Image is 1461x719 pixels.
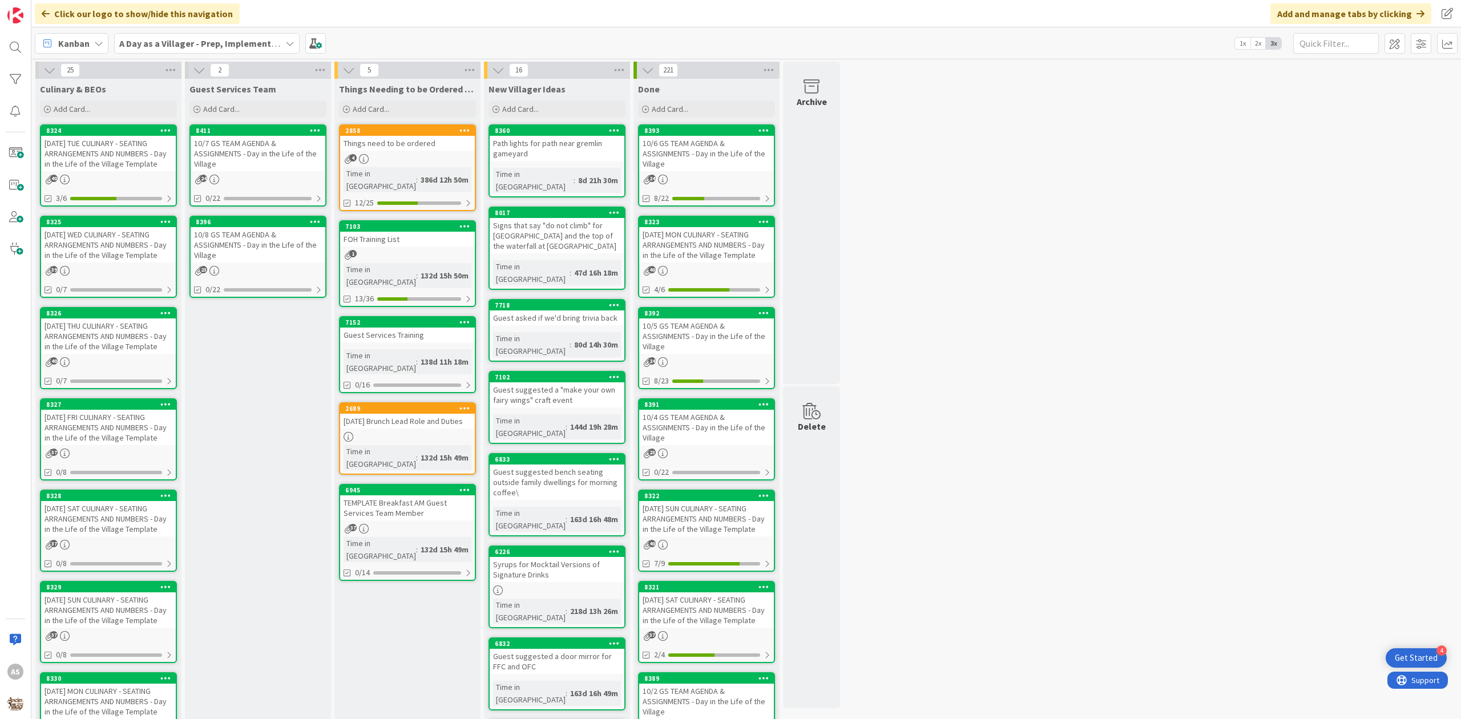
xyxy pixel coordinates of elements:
[639,592,774,628] div: [DATE] SAT CULINARY - SEATING ARRANGEMENTS AND NUMBERS - Day in the Life of the Village Template
[40,83,106,95] span: Culinary & BEOs
[41,592,176,628] div: [DATE] SUN CULINARY - SEATING ARRANGEMENTS AND NUMBERS - Day in the Life of the Village Template
[567,687,621,700] div: 163d 16h 49m
[191,126,325,136] div: 8411
[54,104,90,114] span: Add Card...
[203,104,240,114] span: Add Card...
[1386,648,1447,668] div: Open Get Started checklist, remaining modules: 4
[493,414,566,439] div: Time in [GEOGRAPHIC_DATA]
[639,308,774,318] div: 8392
[41,136,176,171] div: [DATE] TUE CULINARY - SEATING ARRANGEMENTS AND NUMBERS - Day in the Life of the Village Template
[490,208,624,253] div: 8017Signs that say "do not climb" for [GEOGRAPHIC_DATA] and the top of the waterfall at [GEOGRAPH...
[490,126,624,136] div: 8360
[41,673,176,684] div: 8330
[639,136,774,171] div: 10/6 GS TEAM AGENDA & ASSIGNMENTS - Day in the Life of the Village
[490,464,624,500] div: Guest suggested bench seating outside family dwellings for morning coffee\
[418,451,471,464] div: 132d 15h 49m
[654,649,665,661] span: 2/4
[490,300,624,310] div: 7718
[490,310,624,325] div: Guest asked if we'd bring trivia back
[566,687,567,700] span: :
[340,317,475,328] div: 7152
[639,491,774,501] div: 8322
[574,174,575,187] span: :
[639,399,774,410] div: 8391
[41,491,176,536] div: 8328[DATE] SAT CULINARY - SEATING ARRANGEMENTS AND NUMBERS - Day in the Life of the Village Template
[349,524,357,531] span: 37
[355,197,374,209] span: 12/25
[340,328,475,342] div: Guest Services Training
[490,454,624,464] div: 6833
[490,454,624,500] div: 6833Guest suggested bench seating outside family dwellings for morning coffee\
[567,605,621,617] div: 218d 13h 26m
[490,208,624,218] div: 8017
[639,126,774,136] div: 8393
[638,83,660,95] span: Done
[654,284,665,296] span: 4/6
[416,543,418,556] span: :
[191,217,325,262] div: 839610/8 GS TEAM AGENDA & ASSIGNMENTS - Day in the Life of the Village
[41,673,176,719] div: 8330[DATE] MON CULINARY - SEATING ARRANGEMENTS AND NUMBERS - Day in the Life of the Village Template
[416,356,418,368] span: :
[652,104,688,114] span: Add Card...
[340,485,475,520] div: 6945TEMPLATE Breakfast AM Guest Services Team Member
[490,372,624,382] div: 7102
[644,309,774,317] div: 8392
[349,250,357,257] span: 1
[344,349,416,374] div: Time in [GEOGRAPHIC_DATA]
[360,63,379,77] span: 5
[7,696,23,712] img: avatar
[639,410,774,445] div: 10/4 GS TEAM AGENDA & ASSIGNMENTS - Day in the Life of the Village
[46,309,176,317] div: 8326
[56,466,67,478] span: 0/8
[654,466,669,478] span: 0/22
[50,357,58,365] span: 40
[639,308,774,354] div: 839210/5 GS TEAM AGENDA & ASSIGNMENTS - Day in the Life of the Village
[344,167,416,192] div: Time in [GEOGRAPHIC_DATA]
[41,227,176,262] div: [DATE] WED CULINARY - SEATING ARRANGEMENTS AND NUMBERS - Day in the Life of the Village Template
[797,95,827,108] div: Archive
[490,218,624,253] div: Signs that say "do not climb" for [GEOGRAPHIC_DATA] and the top of the waterfall at [GEOGRAPHIC_D...
[41,491,176,501] div: 8328
[639,217,774,227] div: 8323
[344,445,416,470] div: Time in [GEOGRAPHIC_DATA]
[196,218,325,226] div: 8396
[41,501,176,536] div: [DATE] SAT CULINARY - SEATING ARRANGEMENTS AND NUMBERS - Day in the Life of the Village Template
[490,382,624,407] div: Guest suggested a "make your own fairy wings" craft event
[493,168,574,193] div: Time in [GEOGRAPHIC_DATA]
[56,375,67,387] span: 0/7
[567,421,621,433] div: 144d 19h 28m
[639,673,774,719] div: 838910/2 GS TEAM AGENDA & ASSIGNMENTS - Day in the Life of the Village
[41,217,176,262] div: 8325[DATE] WED CULINARY - SEATING ARRANGEMENTS AND NUMBERS - Day in the Life of the Village Template
[1250,38,1266,49] span: 2x
[502,104,539,114] span: Add Card...
[490,136,624,161] div: Path lights for path near gremlin gameyard
[340,403,475,414] div: 2689
[24,2,52,15] span: Support
[41,582,176,628] div: 8329[DATE] SUN CULINARY - SEATING ARRANGEMENTS AND NUMBERS - Day in the Life of the Village Template
[566,421,567,433] span: :
[644,218,774,226] div: 8323
[648,631,656,639] span: 37
[639,673,774,684] div: 8389
[493,332,570,357] div: Time in [GEOGRAPHIC_DATA]
[60,63,80,77] span: 25
[50,631,58,639] span: 37
[495,127,624,135] div: 8360
[644,127,774,135] div: 8393
[41,410,176,445] div: [DATE] FRI CULINARY - SEATING ARRANGEMENTS AND NUMBERS - Day in the Life of the Village Template
[41,217,176,227] div: 8325
[493,681,566,706] div: Time in [GEOGRAPHIC_DATA]
[41,308,176,318] div: 8326
[196,127,325,135] div: 8411
[340,414,475,429] div: [DATE] Brunch Lead Role and Duties
[639,582,774,592] div: 8321
[50,175,58,182] span: 40
[339,83,476,95] span: Things Needing to be Ordered - PUT IN CARD, Don't make new card
[639,399,774,445] div: 839110/4 GS TEAM AGENDA & ASSIGNMENTS - Day in the Life of the Village
[46,401,176,409] div: 8327
[567,513,621,526] div: 163d 16h 48m
[41,308,176,354] div: 8326[DATE] THU CULINARY - SEATING ARRANGEMENTS AND NUMBERS - Day in the Life of the Village Template
[659,63,678,77] span: 221
[41,399,176,410] div: 8327
[495,455,624,463] div: 6833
